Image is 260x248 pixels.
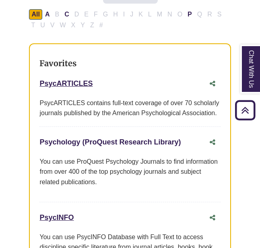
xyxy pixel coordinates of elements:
button: Share this database [204,210,221,226]
a: PsycINFO [39,213,74,222]
button: Filter Results C [62,9,72,20]
p: You can use ProQuest Psychology Journals to find information from over 400 of the top psychology ... [39,157,220,187]
div: PsycARTICLES contains full-text coverage of over 70 scholarly journals published by the American ... [39,98,220,118]
button: All [29,9,42,20]
div: Alpha-list to filter by first letter of database name [29,10,225,28]
button: Share this database [204,76,221,91]
button: Filter Results A [43,9,52,20]
button: Share this database [204,135,221,150]
a: PsycARTICLES [39,79,93,87]
a: Back to Top [232,105,258,116]
h3: Favorites [39,59,220,68]
button: Filter Results P [185,9,194,20]
a: Psychology (ProQuest Research Library) [39,138,181,146]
